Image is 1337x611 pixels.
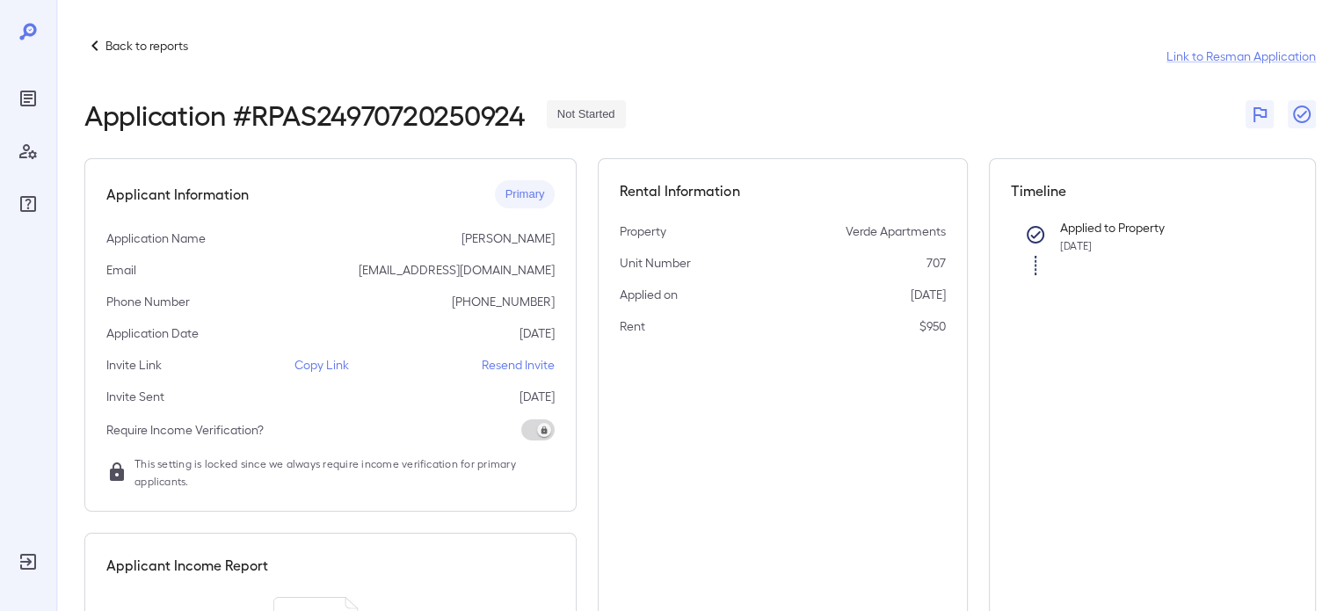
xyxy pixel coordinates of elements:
[106,229,206,247] p: Application Name
[14,548,42,576] div: Log Out
[106,293,190,310] p: Phone Number
[520,324,555,342] p: [DATE]
[495,186,556,203] span: Primary
[1246,100,1274,128] button: Flag Report
[620,254,691,272] p: Unit Number
[294,356,349,374] p: Copy Link
[911,286,946,303] p: [DATE]
[106,555,268,576] h5: Applicant Income Report
[620,286,678,303] p: Applied on
[620,180,945,201] h5: Rental Information
[106,421,264,439] p: Require Income Verification?
[547,106,626,123] span: Not Started
[106,184,249,205] h5: Applicant Information
[1166,47,1316,65] a: Link to Resman Application
[1288,100,1316,128] button: Close Report
[106,388,164,405] p: Invite Sent
[106,356,162,374] p: Invite Link
[452,293,555,310] p: [PHONE_NUMBER]
[520,388,555,405] p: [DATE]
[1060,239,1092,251] span: [DATE]
[620,317,645,335] p: Rent
[926,254,946,272] p: 707
[359,261,555,279] p: [EMAIL_ADDRESS][DOMAIN_NAME]
[461,229,555,247] p: [PERSON_NAME]
[106,261,136,279] p: Email
[620,222,666,240] p: Property
[105,37,188,55] p: Back to reports
[84,98,526,130] h2: Application # RPAS24970720250924
[482,356,555,374] p: Resend Invite
[1011,180,1294,201] h5: Timeline
[106,324,199,342] p: Application Date
[14,137,42,165] div: Manage Users
[14,190,42,218] div: FAQ
[134,455,555,490] span: This setting is locked since we always require income verification for primary applicants.
[14,84,42,113] div: Reports
[1060,219,1266,236] p: Applied to Property
[919,317,946,335] p: $950
[846,222,946,240] p: Verde Apartments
